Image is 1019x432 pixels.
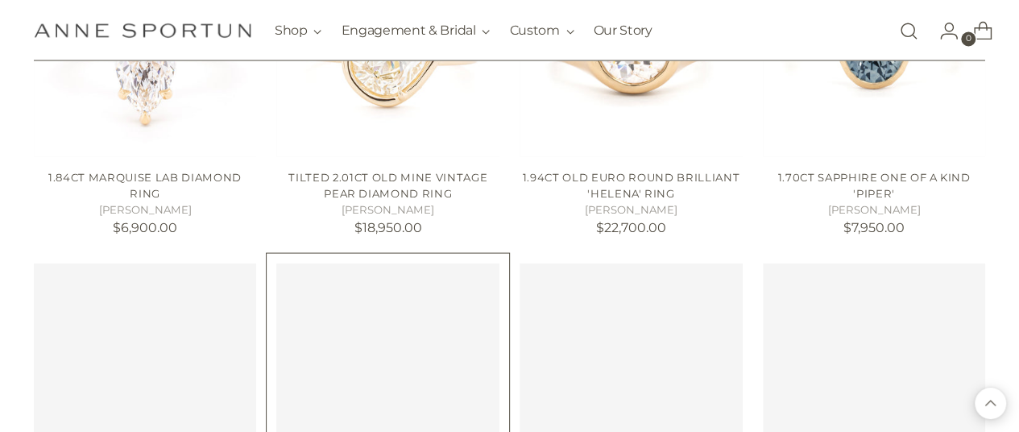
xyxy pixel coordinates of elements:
[893,15,925,47] a: Open search modal
[275,13,322,48] button: Shop
[777,170,970,199] a: 1.70ct Sapphire One of a Kind 'Piper'
[596,219,666,235] span: $22,700.00
[960,15,992,47] a: Open cart modal
[594,13,652,48] a: Our Story
[34,201,257,218] h5: [PERSON_NAME]
[354,219,422,235] span: $18,950.00
[113,219,177,235] span: $6,900.00
[288,170,487,199] a: Tilted 2.01ct Old Mine Vintage Pear Diamond Ring
[341,13,490,48] button: Engagement & Bridal
[961,31,976,46] span: 0
[276,201,499,218] h5: [PERSON_NAME]
[975,388,1006,419] button: Back to top
[520,201,743,218] h5: [PERSON_NAME]
[48,170,242,199] a: 1.84ct Marquise Lab Diamond Ring
[763,201,986,218] h5: [PERSON_NAME]
[523,170,739,199] a: 1.94ct Old Euro Round Brilliant 'Helena' Ring
[509,13,574,48] button: Custom
[926,15,959,47] a: Go to the account page
[843,219,905,235] span: $7,950.00
[34,23,251,38] a: Anne Sportun Fine Jewellery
